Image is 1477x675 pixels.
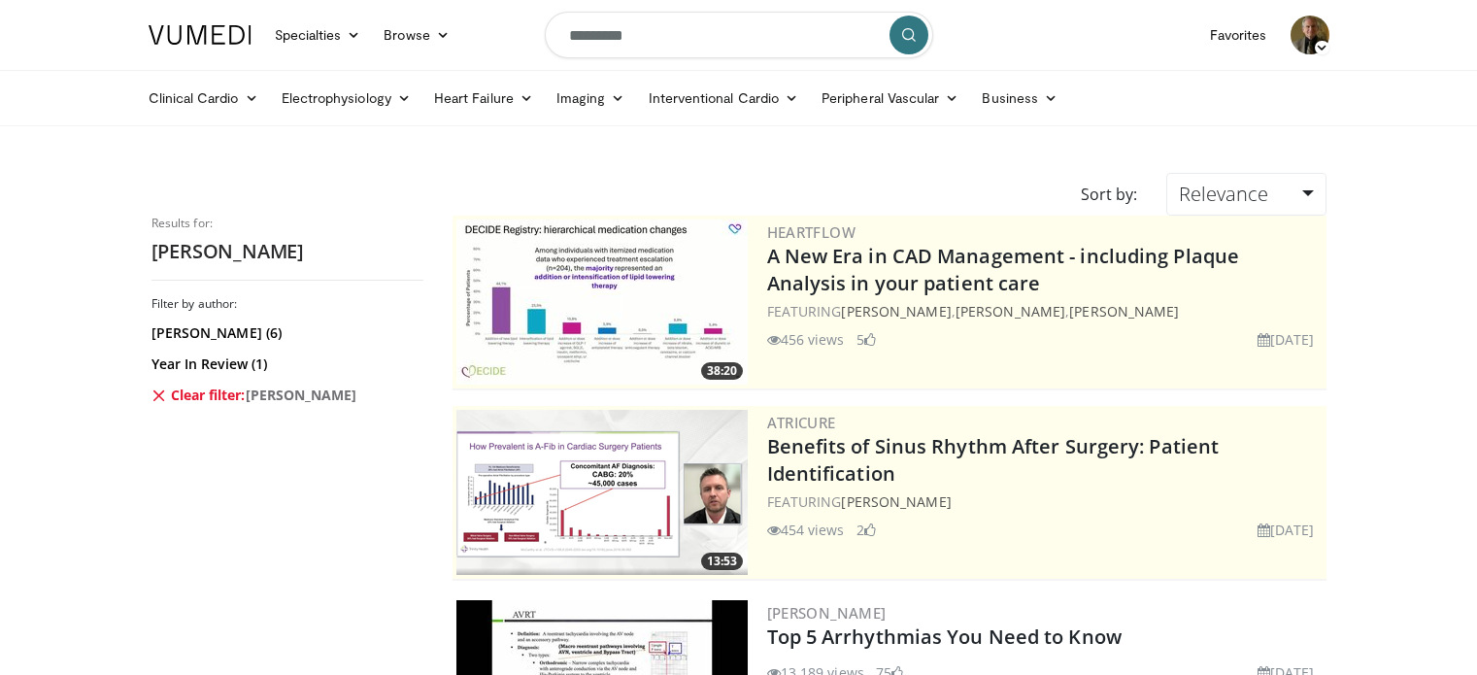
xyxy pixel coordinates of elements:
a: Specialties [263,16,373,54]
li: [DATE] [1258,329,1315,350]
a: [PERSON_NAME] [841,492,951,511]
img: VuMedi Logo [149,25,252,45]
span: 38:20 [701,362,743,380]
a: Benefits of Sinus Rhythm After Surgery: Patient Identification [767,433,1220,487]
a: Year In Review (1) [151,354,419,374]
li: 454 views [767,520,845,540]
a: Interventional Cardio [637,79,811,118]
img: 982c273f-2ee1-4c72-ac31-fa6e97b745f7.png.300x170_q85_crop-smart_upscale.png [456,410,748,575]
a: 38:20 [456,219,748,385]
a: [PERSON_NAME] [1069,302,1179,321]
a: Relevance [1166,173,1326,216]
a: [PERSON_NAME] [956,302,1065,321]
div: FEATURING , , [767,301,1323,321]
li: 456 views [767,329,845,350]
span: [PERSON_NAME] [246,386,357,405]
img: Avatar [1291,16,1329,54]
span: Relevance [1179,181,1268,207]
a: Clinical Cardio [137,79,270,118]
span: 13:53 [701,553,743,570]
a: Business [970,79,1069,118]
a: Heartflow [767,222,856,242]
a: 13:53 [456,410,748,575]
a: [PERSON_NAME] [767,603,887,623]
li: [DATE] [1258,520,1315,540]
h3: Filter by author: [151,296,423,312]
a: Heart Failure [422,79,545,118]
a: Browse [372,16,461,54]
p: Results for: [151,216,423,231]
a: [PERSON_NAME] [841,302,951,321]
div: FEATURING [767,491,1323,512]
a: Clear filter:[PERSON_NAME] [151,386,419,405]
a: Favorites [1198,16,1279,54]
li: 2 [856,520,876,540]
a: Top 5 Arrhythmias You Need to Know [767,624,1122,650]
div: Sort by: [1066,173,1152,216]
h2: [PERSON_NAME] [151,239,423,264]
a: [PERSON_NAME] (6) [151,323,419,343]
img: 738d0e2d-290f-4d89-8861-908fb8b721dc.300x170_q85_crop-smart_upscale.jpg [456,219,748,385]
a: Peripheral Vascular [810,79,970,118]
a: Electrophysiology [270,79,422,118]
input: Search topics, interventions [545,12,933,58]
a: A New Era in CAD Management - including Plaque Analysis in your patient care [767,243,1240,296]
li: 5 [856,329,876,350]
a: AtriCure [767,413,836,432]
a: Imaging [545,79,637,118]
